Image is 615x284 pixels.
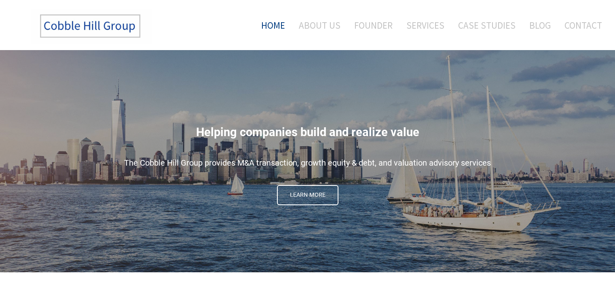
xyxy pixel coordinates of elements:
span: Helping companies build and realize value [196,125,419,139]
a: Contact [558,8,602,42]
img: The Cobble Hill Group LLC [31,8,152,44]
span: The Cobble Hill Group provides M&A transaction, growth equity & debt, and valuation advisory serv... [124,158,491,168]
a: Blog [523,8,557,42]
a: About Us [293,8,347,42]
a: Learn More [277,185,338,205]
span: Learn More [278,186,338,204]
a: Case Studies [452,8,522,42]
a: Home [249,8,291,42]
a: Services [400,8,450,42]
a: Founder [348,8,399,42]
